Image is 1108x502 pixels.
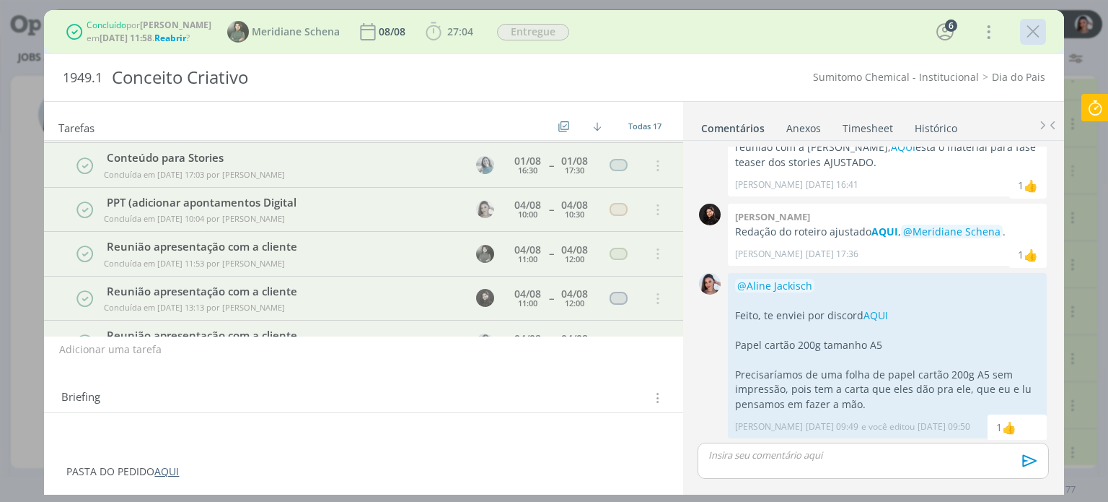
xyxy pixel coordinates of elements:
div: 11:00 [518,255,537,263]
button: 6 [933,20,957,43]
span: -- [549,293,553,303]
p: Papel cartão 200g tamanho A5 [735,338,1039,352]
p: Redação do roteiro ajustado , . [735,225,1039,239]
b: [DATE] 11:58 [100,32,152,44]
b: [PERSON_NAME] [140,19,211,31]
div: Reunião apresentação com a cliente [101,327,463,344]
div: 08/08 [379,27,408,37]
a: Comentários [700,115,765,136]
a: AQUI [871,225,898,238]
div: dialog [44,10,1063,495]
div: 04/08 [561,334,588,344]
span: [DATE] 09:50 [918,420,970,433]
div: Conceito Criativo [105,60,630,95]
div: por em . ? [87,19,211,45]
span: [DATE] 09:49 [806,420,858,433]
div: Meridiane Schena [1024,246,1038,264]
span: Concluído [87,19,126,31]
span: 1949.1 [63,70,102,86]
div: 1 [1018,178,1024,193]
p: Precisaríamos de uma folha de papel cartão 200g A5 sem impressão, pois tem a carta que eles dão p... [735,368,1039,412]
span: Concluída em [DATE] 10:04 por [PERSON_NAME] [104,213,285,224]
div: Reunião apresentação com a cliente [101,238,463,255]
p: PASTA DO PEDIDO [66,464,660,479]
div: 04/08 [514,334,541,344]
div: 04/08 [561,200,588,210]
div: 6 [945,20,957,32]
div: 10:30 [565,210,584,218]
div: PPT (adicionar apontamentos Digital [101,194,463,211]
div: Anexos [786,121,821,136]
div: 11:00 [518,299,537,307]
div: 04/08 [514,200,541,210]
div: 16:30 [518,166,537,174]
div: 04/08 [561,245,588,255]
span: e você editou [861,420,915,433]
div: 04/08 [561,289,588,299]
span: Briefing [61,389,100,407]
span: [DATE] 17:36 [806,248,858,261]
button: Adicionar uma tarefa [58,337,162,363]
a: Dia do Pais [992,70,1045,84]
div: Meridiane Schena [1024,177,1038,194]
div: 01/08 [514,156,541,166]
div: 17:30 [565,166,584,174]
span: Tarefas [58,118,94,135]
span: @Aline Jackisch [737,279,812,293]
span: @Meridiane Schena [903,225,1001,238]
div: 04/08 [514,245,541,255]
p: [PERSON_NAME] [735,420,803,433]
img: arrow-down.svg [593,122,602,131]
a: AQUI [891,140,915,154]
img: N [699,273,721,295]
span: Concluída em [DATE] 13:13 por [PERSON_NAME] [104,302,285,313]
div: 12:00 [565,299,584,307]
p: , conforme tínhamos alinhado em reunião com a [PERSON_NAME], está o material para fase teaser dos... [735,126,1039,170]
span: -- [549,204,553,215]
span: Reabrir [154,32,186,44]
img: L [699,204,721,225]
a: Timesheet [842,115,894,136]
div: 10:00 [518,210,537,218]
span: Concluída em [DATE] 11:53 por [PERSON_NAME] [104,258,285,269]
a: Histórico [914,115,958,136]
p: [PERSON_NAME] [735,248,803,261]
span: [DATE] 16:41 [806,178,858,191]
div: 01/08 [561,156,588,166]
a: AQUI [154,464,179,478]
div: Reunião apresentação com a cliente [101,283,463,300]
div: 04/08 [514,289,541,299]
a: AQUI [863,308,888,322]
div: Conteúdo para Stories [101,150,463,166]
div: Aline Jackisch [1002,419,1016,436]
p: Feito, te enviei por discord [735,308,1039,323]
div: 12:00 [565,255,584,263]
a: Sumitomo Chemical - Institucional [813,70,979,84]
div: 1 [1018,247,1024,262]
p: [PERSON_NAME] [735,178,803,191]
span: Todas 17 [628,121,661,131]
span: -- [549,248,553,259]
b: [PERSON_NAME] [735,210,810,223]
span: -- [549,160,553,170]
span: Concluída em [DATE] 17:03 por [PERSON_NAME] [104,169,285,180]
div: 1 [996,420,1002,435]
